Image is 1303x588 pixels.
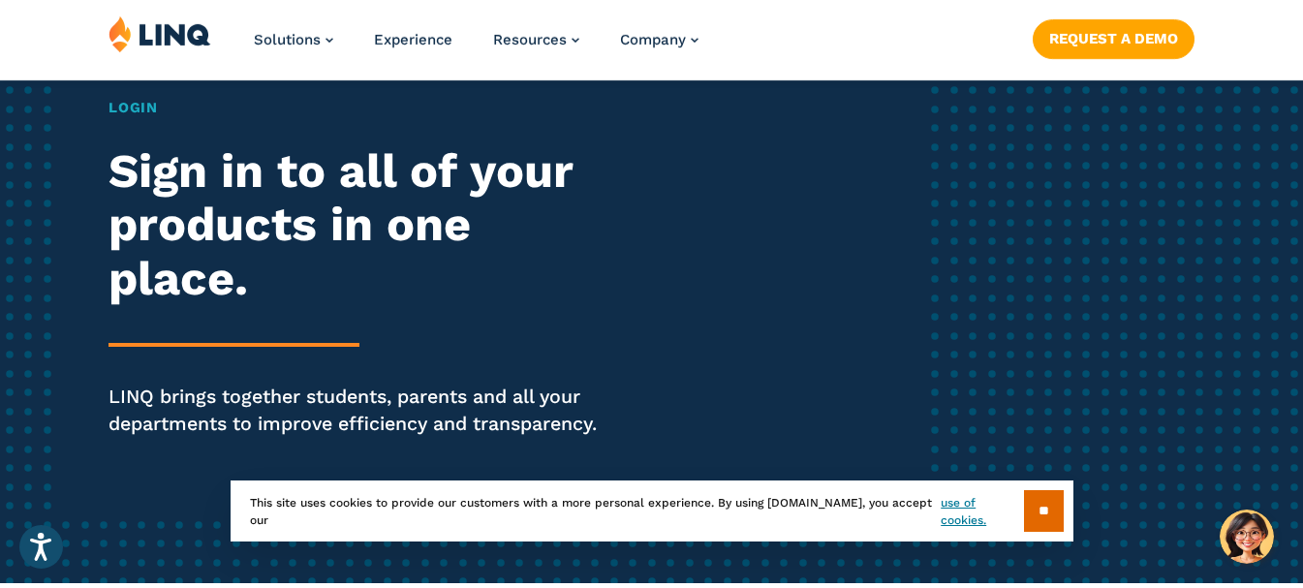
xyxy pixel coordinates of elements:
a: Solutions [254,31,333,48]
a: Resources [493,31,579,48]
span: Company [620,31,686,48]
p: LINQ brings together students, parents and all your departments to improve efficiency and transpa... [109,384,610,438]
nav: Primary Navigation [254,15,698,79]
h1: Login [109,97,610,118]
span: Resources [493,31,567,48]
a: use of cookies. [941,494,1023,529]
nav: Button Navigation [1033,15,1194,58]
a: Experience [374,31,452,48]
span: Solutions [254,31,321,48]
a: Request a Demo [1033,19,1194,58]
div: This site uses cookies to provide our customers with a more personal experience. By using [DOMAIN... [231,480,1073,542]
button: Hello, have a question? Let’s chat. [1220,510,1274,564]
img: LINQ | K‑12 Software [109,15,211,52]
h2: Sign in to all of your products in one place. [109,144,610,306]
a: Company [620,31,698,48]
